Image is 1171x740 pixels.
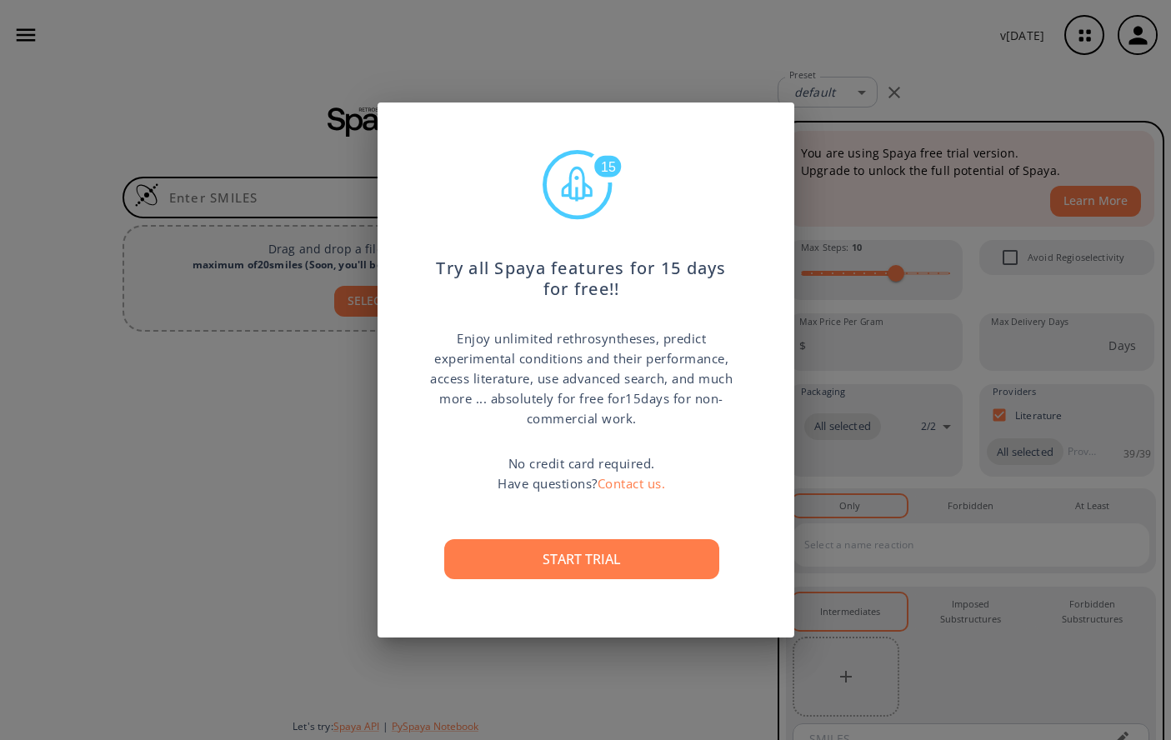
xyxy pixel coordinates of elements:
[428,242,736,300] p: Try all Spaya features for 15 days for free!!
[444,539,719,579] button: Start trial
[598,475,666,492] a: Contact us.
[428,328,736,428] p: Enjoy unlimited rethrosyntheses, predict experimental conditions and their performance, access li...
[601,160,616,174] text: 15
[498,453,665,493] p: No credit card required. Have questions?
